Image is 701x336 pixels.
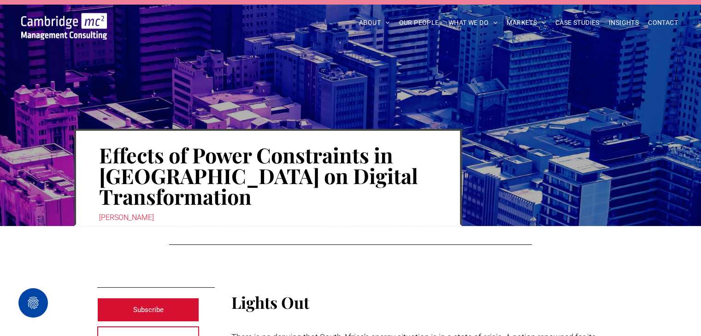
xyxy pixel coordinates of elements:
a: INSIGHTS [604,16,643,30]
a: ABOUT [354,16,395,30]
a: Your Business Transformed | Cambridge Management Consulting [21,14,107,24]
a: OUR PEOPLE [394,16,443,30]
a: CONTACT [643,16,683,30]
a: MARKETS [502,16,550,30]
a: WHAT WE DO [444,16,502,30]
span: Lights Out [231,291,309,313]
a: CASE STUDIES [551,16,604,30]
h1: Effects of Power Constraints in [GEOGRAPHIC_DATA] on Digital Transformation [99,144,437,208]
span: Subscribe [133,298,164,321]
a: Subscribe [97,298,200,322]
img: Go to Homepage [21,13,107,40]
div: [PERSON_NAME] [99,211,437,224]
